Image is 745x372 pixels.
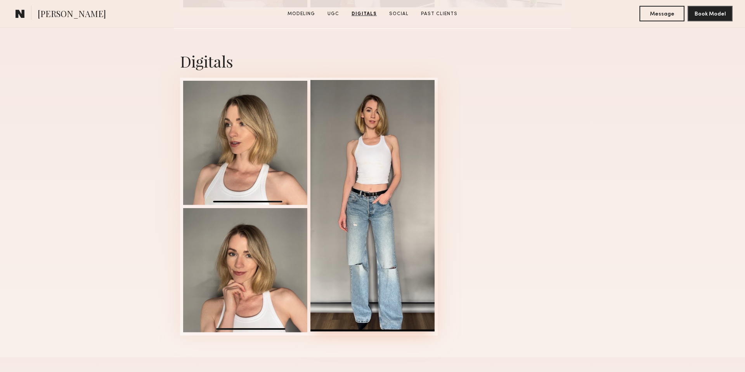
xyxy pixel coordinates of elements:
[639,6,684,21] button: Message
[386,10,412,17] a: Social
[688,6,733,21] button: Book Model
[38,8,106,21] span: [PERSON_NAME]
[688,10,733,17] a: Book Model
[180,51,565,71] div: Digitals
[418,10,461,17] a: Past Clients
[284,10,318,17] a: Modeling
[348,10,380,17] a: Digitals
[324,10,342,17] a: UGC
